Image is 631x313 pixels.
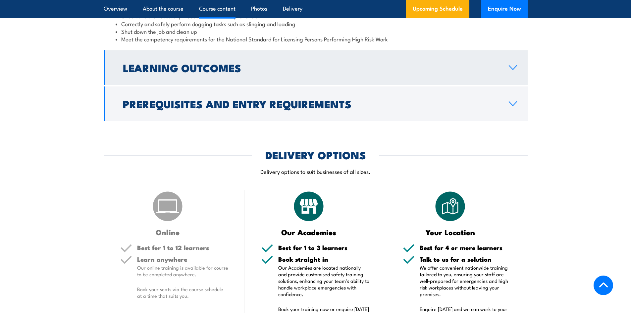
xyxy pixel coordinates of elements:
h3: Online [120,228,215,236]
h5: Learn anywhere [137,256,229,262]
p: Book your seats via the course schedule at a time that suits you. [137,286,229,299]
h5: Best for 1 to 3 learners [278,244,370,251]
h2: DELIVERY OPTIONS [265,150,366,159]
h2: Prerequisites and Entry Requirements [123,99,498,108]
p: We offer convenient nationwide training tailored to you, ensuring your staff are well-prepared fo... [420,264,511,297]
h2: Learning Outcomes [123,63,498,72]
h5: Best for 4 or more learners [420,244,511,251]
a: Prerequisites and Entry Requirements [104,86,528,121]
p: Our Academies are located nationally and provide customised safety training solutions, enhancing ... [278,264,370,297]
li: Correctly and safely perform dogging tasks such as slinging and loading [116,20,516,27]
li: Meet the competency requirements for the National Standard for Licensing Persons Performing High ... [116,35,516,43]
h5: Talk to us for a solution [420,256,511,262]
li: Shut down the job and clean up [116,27,516,35]
p: Delivery options to suit businesses of all sizes. [104,168,528,175]
h3: Our Academies [261,228,356,236]
h3: Your Location [403,228,498,236]
h5: Book straight in [278,256,370,262]
h5: Best for 1 to 12 learners [137,244,229,251]
a: Learning Outcomes [104,50,528,85]
p: Our online training is available for course to be completed anywhere. [137,264,229,278]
